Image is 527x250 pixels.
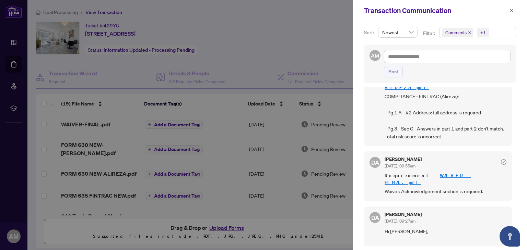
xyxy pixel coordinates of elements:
span: close [509,8,514,13]
h5: [PERSON_NAME] [385,212,422,217]
span: Newest [382,27,413,37]
p: Sort: [364,29,375,36]
button: Post [384,66,403,77]
span: close [468,31,471,34]
div: +1 [480,29,486,36]
span: DA [371,213,379,222]
span: Comments [442,28,473,37]
span: AM [371,51,379,60]
span: COMPLIANCE - FINTRAC (Alireza): - Pg.1 A - #2 Address: full address is required - Pg.3 - Sec C - ... [385,92,506,140]
span: Waiver: Acknowledgement section is required. [385,187,506,195]
h5: [PERSON_NAME] [385,157,422,162]
span: Requirement - [385,172,506,186]
p: Filter: [423,29,436,37]
button: Open asap [500,226,520,247]
span: check-circle [501,159,506,165]
span: [DATE], 09:27am [385,218,415,224]
span: Comments [445,29,467,36]
div: Transaction Communication [364,5,507,16]
span: DA [371,158,379,167]
span: [DATE], 09:55am [385,163,415,168]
